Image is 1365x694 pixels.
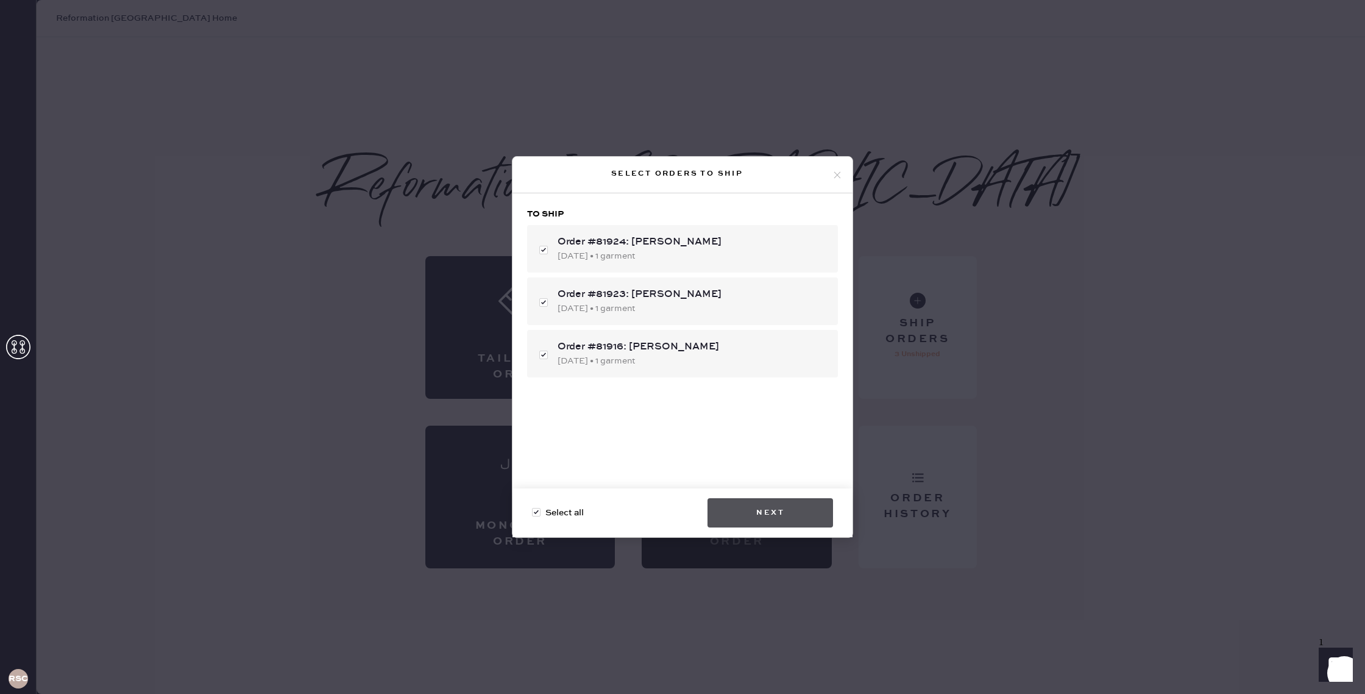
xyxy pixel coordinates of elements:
div: Select orders to ship [522,166,832,181]
span: Select all [545,506,584,520]
div: Order #81916: [PERSON_NAME] [558,340,828,354]
div: [DATE] • 1 garment [558,302,828,315]
div: Order #81924: [PERSON_NAME] [558,235,828,249]
iframe: Front Chat [1307,639,1360,692]
div: [DATE] • 1 garment [558,354,828,368]
div: Order #81923: [PERSON_NAME] [558,287,828,302]
div: [DATE] • 1 garment [558,249,828,263]
h3: To ship [527,208,838,220]
button: Next [707,498,833,528]
h3: RSCA [9,674,28,683]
